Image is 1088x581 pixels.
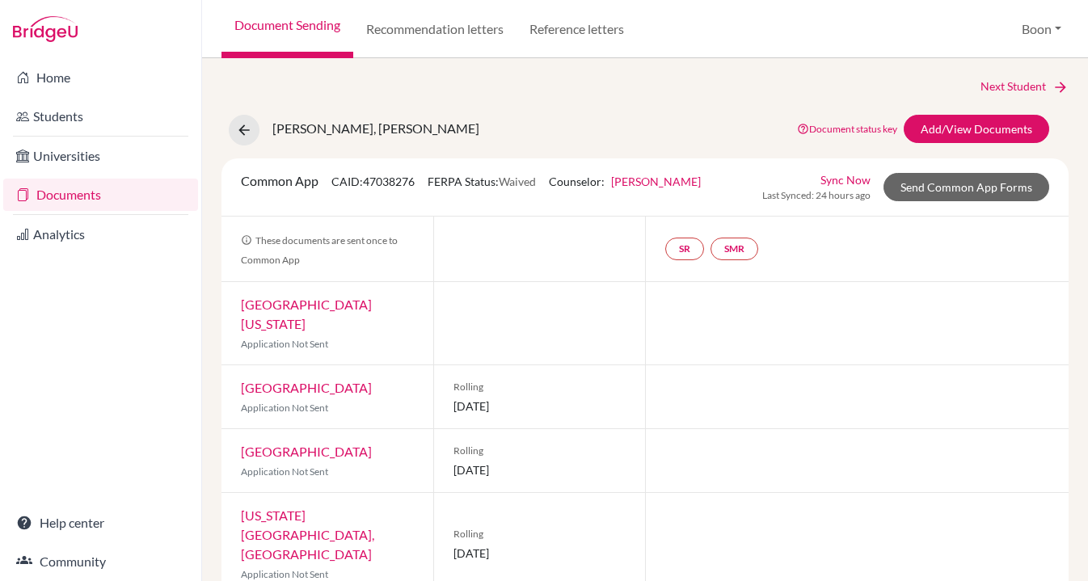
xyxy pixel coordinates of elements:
a: SR [665,238,704,260]
a: [GEOGRAPHIC_DATA] [241,380,372,395]
span: Application Not Sent [241,465,328,478]
a: Send Common App Forms [883,173,1049,201]
a: Students [3,100,198,133]
span: Counselor: [549,175,701,188]
span: [DATE] [453,398,626,415]
a: Home [3,61,198,94]
a: Next Student [980,78,1069,95]
span: Last Synced: 24 hours ago [762,188,871,203]
span: Application Not Sent [241,338,328,350]
span: [PERSON_NAME], [PERSON_NAME] [272,120,479,136]
span: [DATE] [453,461,626,478]
span: Rolling [453,380,626,394]
a: Analytics [3,218,198,251]
img: Bridge-U [13,16,78,42]
a: Add/View Documents [904,115,1049,143]
span: Common App [241,173,318,188]
span: These documents are sent once to Common App [241,234,398,266]
a: [US_STATE][GEOGRAPHIC_DATA], [GEOGRAPHIC_DATA] [241,507,374,562]
span: CAID: 47038276 [331,175,415,188]
span: Waived [499,175,536,188]
a: Community [3,545,198,578]
a: Document status key [797,123,897,135]
a: [GEOGRAPHIC_DATA] [241,444,372,459]
a: [PERSON_NAME] [611,175,701,188]
a: Sync Now [820,171,871,188]
a: SMR [711,238,758,260]
span: FERPA Status: [428,175,536,188]
span: Rolling [453,527,626,541]
span: Application Not Sent [241,568,328,580]
a: [GEOGRAPHIC_DATA][US_STATE] [241,297,372,331]
a: Documents [3,179,198,211]
a: Help center [3,507,198,539]
span: [DATE] [453,545,626,562]
span: Application Not Sent [241,402,328,414]
button: Boon [1014,14,1069,44]
span: Rolling [453,444,626,458]
a: Universities [3,140,198,172]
